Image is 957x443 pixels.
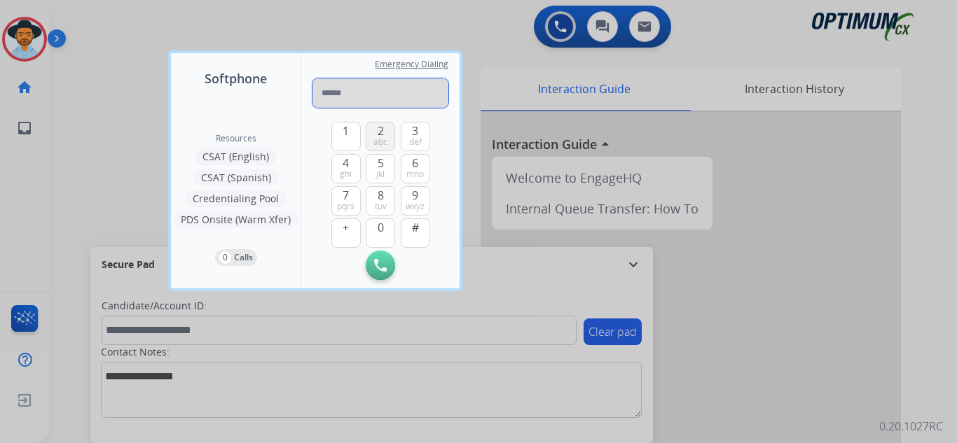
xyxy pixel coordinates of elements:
button: Credentialing Pool [186,190,286,207]
span: 8 [378,187,384,204]
button: 8tuv [366,186,395,216]
button: 6mno [401,154,430,183]
button: CSAT (Spanish) [194,169,278,186]
span: + [343,219,349,236]
button: 0 [366,218,395,248]
button: + [331,218,361,248]
span: abc [373,136,387,148]
button: # [401,218,430,248]
span: 4 [343,155,349,171]
button: PDS Onsite (Warm Xfer) [174,211,298,228]
button: 4ghi [331,154,361,183]
span: wxyz [406,201,425,212]
button: 1 [331,122,361,151]
span: jkl [376,169,385,180]
span: def [409,136,422,148]
span: # [412,219,419,236]
p: Calls [234,251,253,264]
span: ghi [340,169,352,180]
button: CSAT (English) [195,148,276,165]
span: Emergency Dialing [375,59,448,70]
span: 9 [412,187,418,204]
span: 2 [378,122,384,139]
span: 0 [378,219,384,236]
button: 9wxyz [401,186,430,216]
button: 2abc [366,122,395,151]
span: 5 [378,155,384,171]
button: 7pqrs [331,186,361,216]
span: Resources [216,133,256,144]
span: 3 [412,122,418,139]
button: 0Calls [215,249,257,266]
span: tuv [375,201,387,212]
p: 0 [219,251,231,264]
span: 6 [412,155,418,171]
span: mno [406,169,424,180]
button: 5jkl [366,154,395,183]
span: pqrs [337,201,354,212]
span: 7 [343,187,349,204]
img: call-button [374,259,387,272]
span: Softphone [205,69,267,88]
button: 3def [401,122,430,151]
span: 1 [343,122,349,139]
p: 0.20.1027RC [879,418,943,435]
